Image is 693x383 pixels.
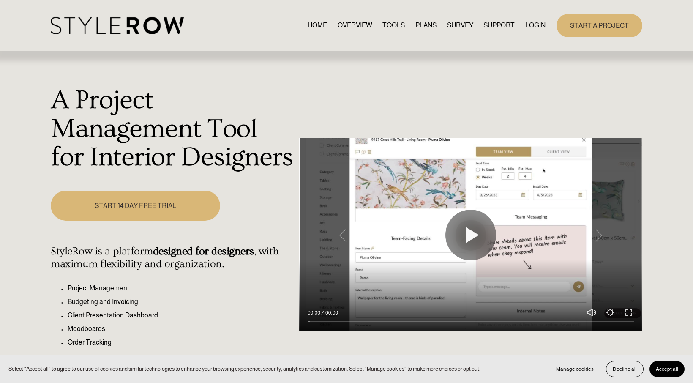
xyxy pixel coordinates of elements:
a: START A PROJECT [557,14,642,37]
button: Play [445,210,496,260]
p: Project Management [68,283,295,293]
div: Duration [322,309,340,317]
h4: StyleRow is a platform , with maximum flexibility and organization. [51,245,295,271]
p: Order Tracking [68,337,295,347]
span: Decline all [613,366,637,372]
a: SURVEY [447,20,473,31]
a: LOGIN [525,20,546,31]
button: Accept all [649,361,685,377]
a: folder dropdown [483,20,515,31]
span: SUPPORT [483,20,515,30]
p: Budgeting and Invoicing [68,297,295,307]
p: Select “Accept all” to agree to our use of cookies and similar technologies to enhance your brows... [8,365,480,373]
p: Moodboards [68,324,295,334]
span: Manage cookies [556,366,594,372]
a: PLANS [415,20,437,31]
span: Accept all [656,366,678,372]
img: StyleRow [51,17,184,34]
button: Decline all [606,361,644,377]
p: Simplify your workflow, manage items effectively, and keep your business running seamlessly. [51,354,295,375]
div: Current time [308,309,322,317]
p: Client Presentation Dashboard [68,310,295,320]
a: START 14 DAY FREE TRIAL [51,191,220,221]
a: TOOLS [382,20,405,31]
a: HOME [308,20,327,31]
a: OVERVIEW [338,20,372,31]
h1: A Project Management Tool for Interior Designers [51,86,295,172]
strong: designed for designers [153,245,254,257]
input: Seek [308,319,634,325]
button: Manage cookies [550,361,600,377]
